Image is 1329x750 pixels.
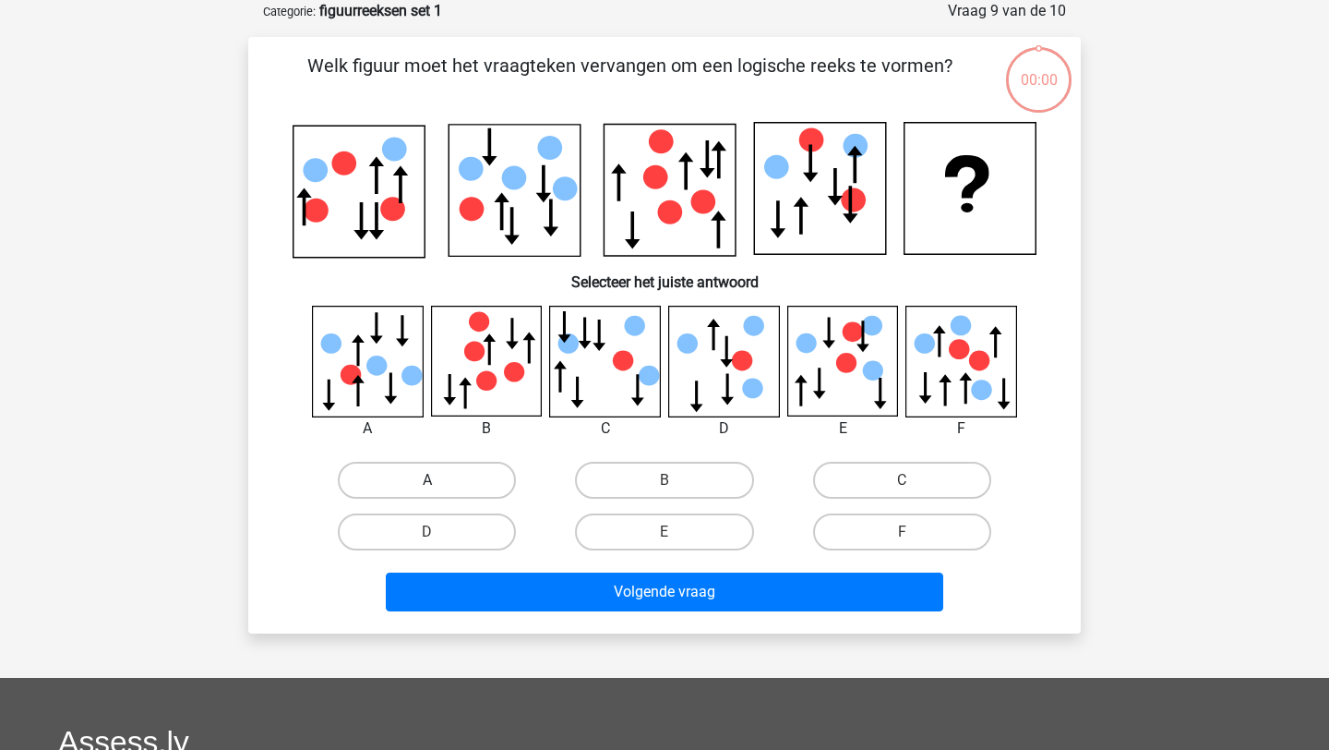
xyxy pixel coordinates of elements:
small: Categorie: [263,5,316,18]
label: C [813,462,991,499]
label: B [575,462,753,499]
label: D [338,514,516,550]
button: Volgende vraag [386,573,944,611]
div: A [298,417,437,440]
div: 00:00 [1004,45,1073,91]
p: Welk figuur moet het vraagteken vervangen om een logische reeks te vormen? [278,52,982,107]
label: E [575,514,753,550]
div: B [417,417,557,440]
label: A [338,462,516,499]
div: F [892,417,1031,440]
div: D [654,417,794,440]
div: C [535,417,675,440]
strong: figuurreeksen set 1 [319,2,442,19]
div: E [773,417,913,440]
h6: Selecteer het juiste antwoord [278,259,1051,291]
label: F [813,514,991,550]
